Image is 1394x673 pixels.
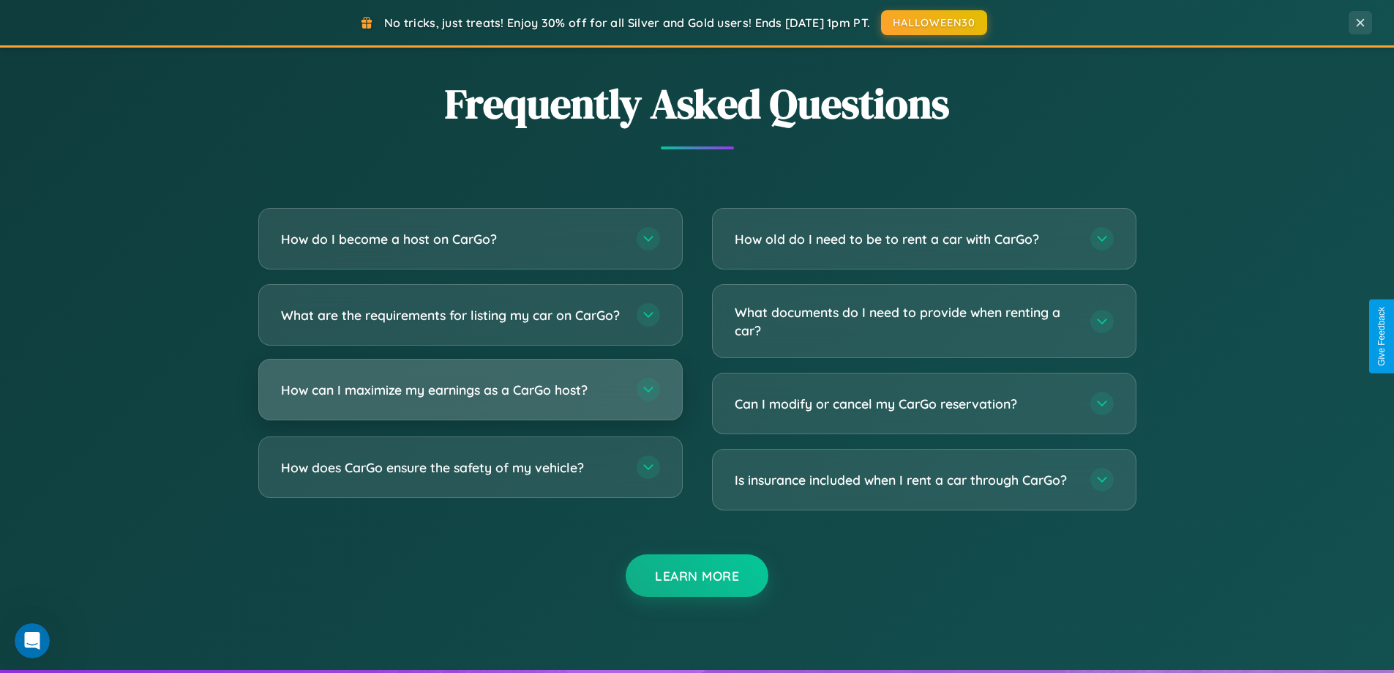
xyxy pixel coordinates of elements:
[735,395,1076,413] h3: Can I modify or cancel my CarGo reservation?
[735,230,1076,248] h3: How old do I need to be to rent a car with CarGo?
[735,471,1076,489] h3: Is insurance included when I rent a car through CarGo?
[626,554,768,597] button: Learn More
[281,306,622,324] h3: What are the requirements for listing my car on CarGo?
[881,10,987,35] button: HALLOWEEN30
[1376,307,1387,366] div: Give Feedback
[258,75,1136,132] h2: Frequently Asked Questions
[281,381,622,399] h3: How can I maximize my earnings as a CarGo host?
[281,230,622,248] h3: How do I become a host on CarGo?
[281,458,622,477] h3: How does CarGo ensure the safety of my vehicle?
[15,623,50,658] iframe: Intercom live chat
[384,15,870,30] span: No tricks, just treats! Enjoy 30% off for all Silver and Gold users! Ends [DATE] 1pm PT.
[735,303,1076,339] h3: What documents do I need to provide when renting a car?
